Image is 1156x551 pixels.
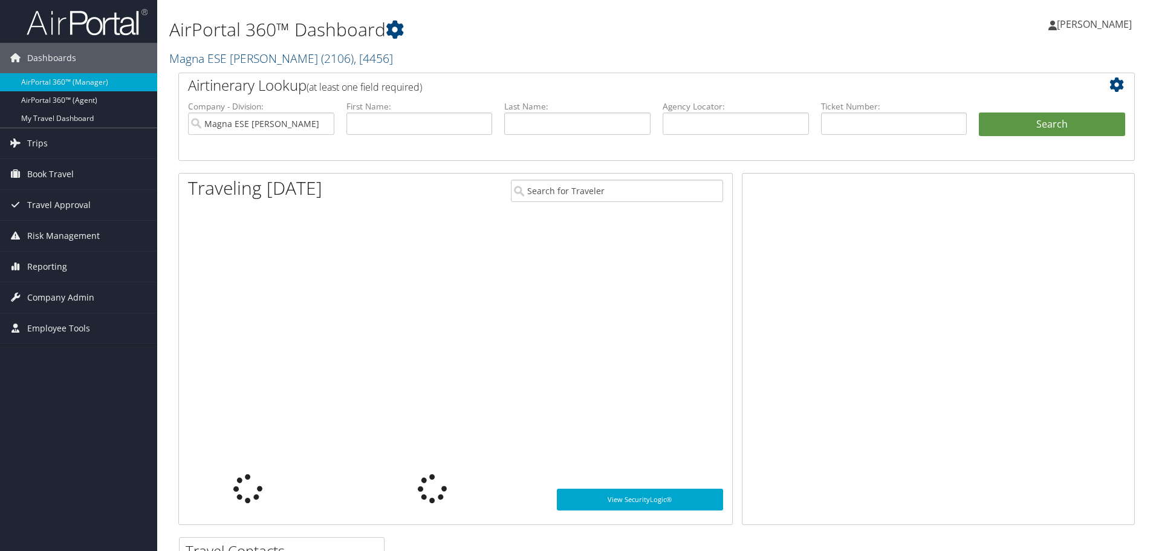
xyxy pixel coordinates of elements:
[354,50,393,67] span: , [ 4456 ]
[27,159,74,189] span: Book Travel
[321,50,354,67] span: ( 2106 )
[557,489,723,510] a: View SecurityLogic®
[27,252,67,282] span: Reporting
[979,112,1125,137] button: Search
[27,8,148,36] img: airportal-logo.png
[346,100,493,112] label: First Name:
[511,180,723,202] input: Search for Traveler
[504,100,651,112] label: Last Name:
[27,313,90,344] span: Employee Tools
[188,100,334,112] label: Company - Division:
[169,17,819,42] h1: AirPortal 360™ Dashboard
[307,80,422,94] span: (at least one field required)
[821,100,967,112] label: Ticket Number:
[188,75,1045,96] h2: Airtinerary Lookup
[27,128,48,158] span: Trips
[663,100,809,112] label: Agency Locator:
[27,43,76,73] span: Dashboards
[27,221,100,251] span: Risk Management
[188,175,322,201] h1: Traveling [DATE]
[1057,18,1132,31] span: [PERSON_NAME]
[169,50,393,67] a: Magna ESE [PERSON_NAME]
[27,282,94,313] span: Company Admin
[27,190,91,220] span: Travel Approval
[1048,6,1144,42] a: [PERSON_NAME]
